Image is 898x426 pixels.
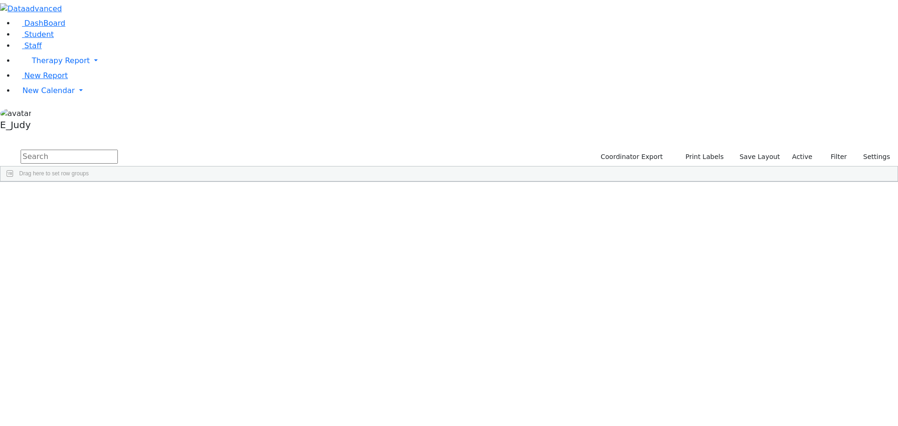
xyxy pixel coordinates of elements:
a: New Report [15,71,68,80]
span: New Calendar [22,86,75,95]
a: DashBoard [15,19,65,28]
span: Drag here to set row groups [19,170,89,177]
button: Coordinator Export [594,150,667,164]
span: Therapy Report [32,56,90,65]
span: Staff [24,41,42,50]
button: Settings [851,150,894,164]
button: Print Labels [674,150,728,164]
button: Save Layout [735,150,784,164]
span: DashBoard [24,19,65,28]
a: Staff [15,41,42,50]
label: Active [788,150,817,164]
button: Filter [818,150,851,164]
a: Student [15,30,54,39]
span: New Report [24,71,68,80]
input: Search [21,150,118,164]
a: Therapy Report [15,51,898,70]
a: New Calendar [15,81,898,100]
span: Student [24,30,54,39]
